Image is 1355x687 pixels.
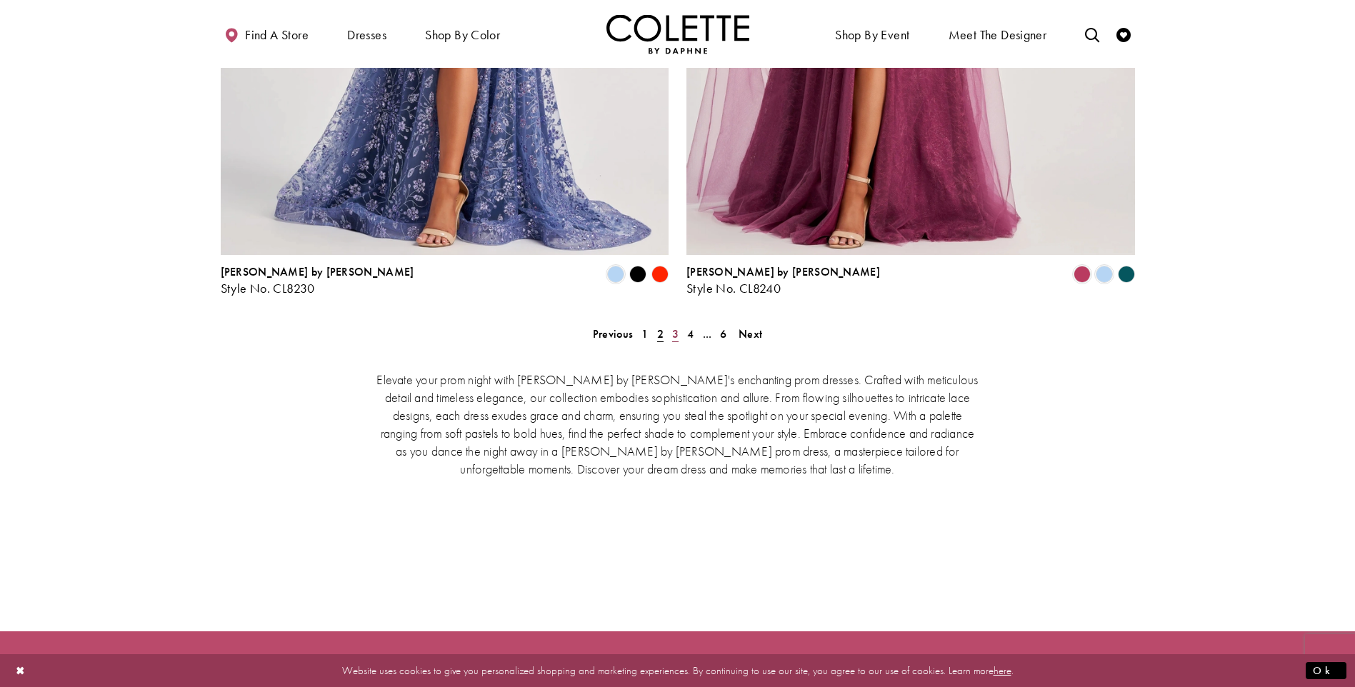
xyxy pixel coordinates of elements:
[668,324,683,344] a: 3
[672,326,679,341] span: 3
[720,326,726,341] span: 6
[945,14,1051,54] a: Meet the designer
[703,326,712,341] span: ...
[374,371,981,478] p: Elevate your prom night with [PERSON_NAME] by [PERSON_NAME]'s enchanting prom dresses. Crafted wi...
[686,264,880,279] span: [PERSON_NAME] by [PERSON_NAME]
[1118,266,1135,283] i: Spruce
[421,14,504,54] span: Shop by color
[589,324,637,344] a: Prev Page
[1113,14,1134,54] a: Check Wishlist
[651,266,669,283] i: Scarlet
[103,661,1252,680] p: Website uses cookies to give you personalized shopping and marketing experiences. By continuing t...
[245,28,309,42] span: Find a store
[739,326,762,341] span: Next
[686,266,880,296] div: Colette by Daphne Style No. CL8240
[347,28,386,42] span: Dresses
[221,280,315,296] span: Style No. CL8230
[687,326,694,341] span: 4
[221,264,414,279] span: [PERSON_NAME] by [PERSON_NAME]
[1306,661,1346,679] button: Submit Dialog
[831,14,913,54] span: Shop By Event
[716,324,731,344] a: 6
[1074,266,1091,283] i: Berry
[657,326,664,341] span: 2
[629,266,646,283] i: Black
[994,663,1011,677] a: here
[637,324,652,344] a: 1
[9,658,33,683] button: Close Dialog
[607,266,624,283] i: Periwinkle
[1081,14,1103,54] a: Toggle search
[593,326,633,341] span: Previous
[344,14,390,54] span: Dresses
[683,324,698,344] a: 4
[699,324,716,344] a: ...
[653,324,668,344] span: Current page
[686,280,781,296] span: Style No. CL8240
[1096,266,1113,283] i: Periwinkle
[641,326,648,341] span: 1
[606,14,749,54] a: Visit Home Page
[835,28,909,42] span: Shop By Event
[606,14,749,54] img: Colette by Daphne
[221,266,414,296] div: Colette by Daphne Style No. CL8230
[734,324,766,344] a: Next Page
[425,28,500,42] span: Shop by color
[949,28,1047,42] span: Meet the designer
[221,14,312,54] a: Find a store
